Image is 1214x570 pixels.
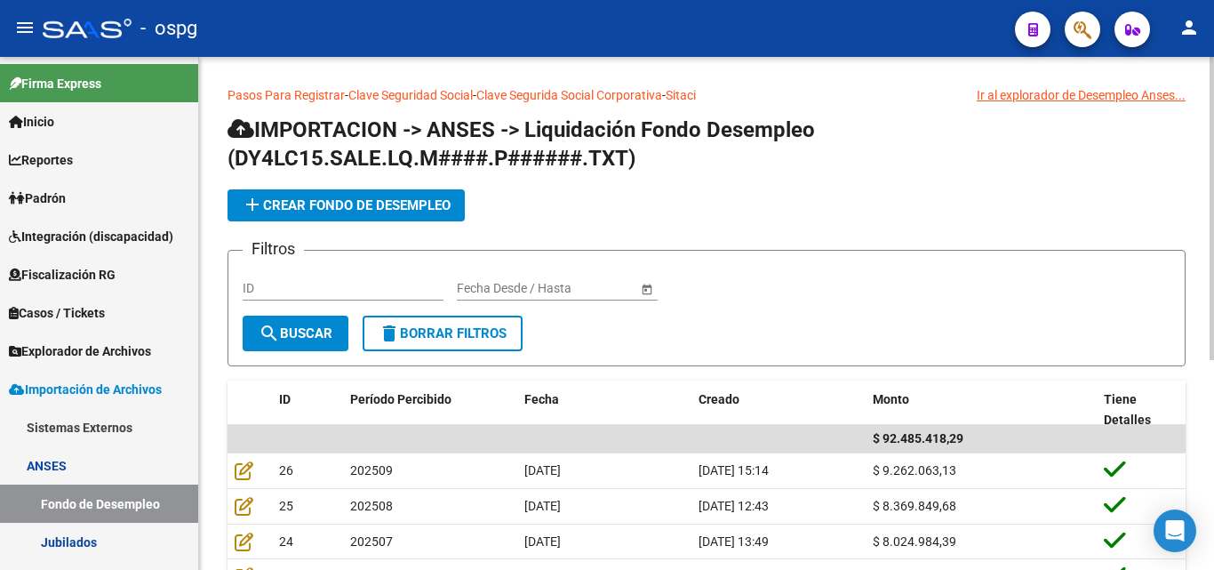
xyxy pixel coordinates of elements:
[9,189,66,208] span: Padrón
[699,534,769,549] span: [DATE] 13:49
[1178,17,1200,38] mat-icon: person
[1097,381,1186,439] datatable-header-cell: Tiene Detalles
[228,117,815,171] span: IMPORTACION -> ANSES -> Liquidación Fondo Desempleo (DY4LC15.SALE.LQ.M####.P######.TXT)
[279,392,291,406] span: ID
[476,88,662,102] a: Clave Segurida Social Corporativa
[873,534,956,549] span: $ 8.024.984,39
[363,316,523,351] button: Borrar Filtros
[1104,392,1151,427] span: Tiene Detalles
[873,499,956,513] span: $ 8.369.849,68
[243,316,348,351] button: Buscar
[699,392,739,406] span: Creado
[9,265,116,285] span: Fiscalización RG
[242,194,263,215] mat-icon: add
[866,381,1097,439] datatable-header-cell: Monto
[379,325,507,341] span: Borrar Filtros
[228,88,345,102] a: Pasos Para Registrar
[279,463,293,478] span: 26
[873,431,963,446] span: $ 92.485.418,29
[1154,510,1196,552] div: Open Intercom Messenger
[9,112,54,132] span: Inicio
[9,227,173,246] span: Integración (discapacidad)
[242,197,451,213] span: Crear Fondo de Desempleo
[272,381,343,439] datatable-header-cell: ID
[9,380,162,399] span: Importación de Archivos
[457,281,522,296] input: Fecha inicio
[228,189,465,221] button: Crear Fondo de Desempleo
[343,381,517,439] datatable-header-cell: Período Percibido
[379,323,400,344] mat-icon: delete
[279,499,293,513] span: 25
[637,279,656,298] button: Open calendar
[350,463,393,478] span: 202509
[259,323,280,344] mat-icon: search
[524,534,561,549] span: [DATE]
[977,85,1186,105] div: Ir al explorador de Desempleo Anses...
[14,17,36,38] mat-icon: menu
[524,463,561,478] span: [DATE]
[243,237,304,261] h3: Filtros
[9,341,151,361] span: Explorador de Archivos
[699,499,769,513] span: [DATE] 12:43
[699,463,769,478] span: [DATE] 15:14
[279,534,293,549] span: 24
[691,381,866,439] datatable-header-cell: Creado
[9,150,73,170] span: Reportes
[537,281,624,296] input: Fecha fin
[873,463,956,478] span: $ 9.262.063,13
[140,9,197,48] span: - ospg
[259,325,332,341] span: Buscar
[350,392,451,406] span: Período Percibido
[348,88,473,102] a: Clave Seguridad Social
[666,88,696,102] a: Sitaci
[9,74,101,93] span: Firma Express
[350,499,393,513] span: 202508
[350,534,393,549] span: 202507
[517,381,691,439] datatable-header-cell: Fecha
[524,499,561,513] span: [DATE]
[524,392,559,406] span: Fecha
[228,85,1186,105] p: - - -
[873,392,909,406] span: Monto
[9,303,105,323] span: Casos / Tickets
